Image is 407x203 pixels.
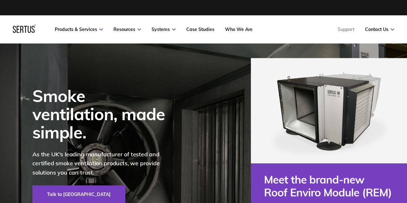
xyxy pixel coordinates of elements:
p: As the UK's leading manufacturer of tested and certified smoke ventilation products, we provide s... [32,150,173,177]
div: Smoke ventilation, made simple. [32,87,173,142]
a: Case Studies [186,27,214,32]
a: Who We Are [225,27,253,32]
a: Support [338,27,354,32]
a: Contact Us [365,27,394,32]
a: Systems [152,27,176,32]
iframe: Chat Widget [375,172,407,203]
a: Products & Services [55,27,103,32]
a: Resources [113,27,141,32]
div: Виджет чата [375,172,407,203]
